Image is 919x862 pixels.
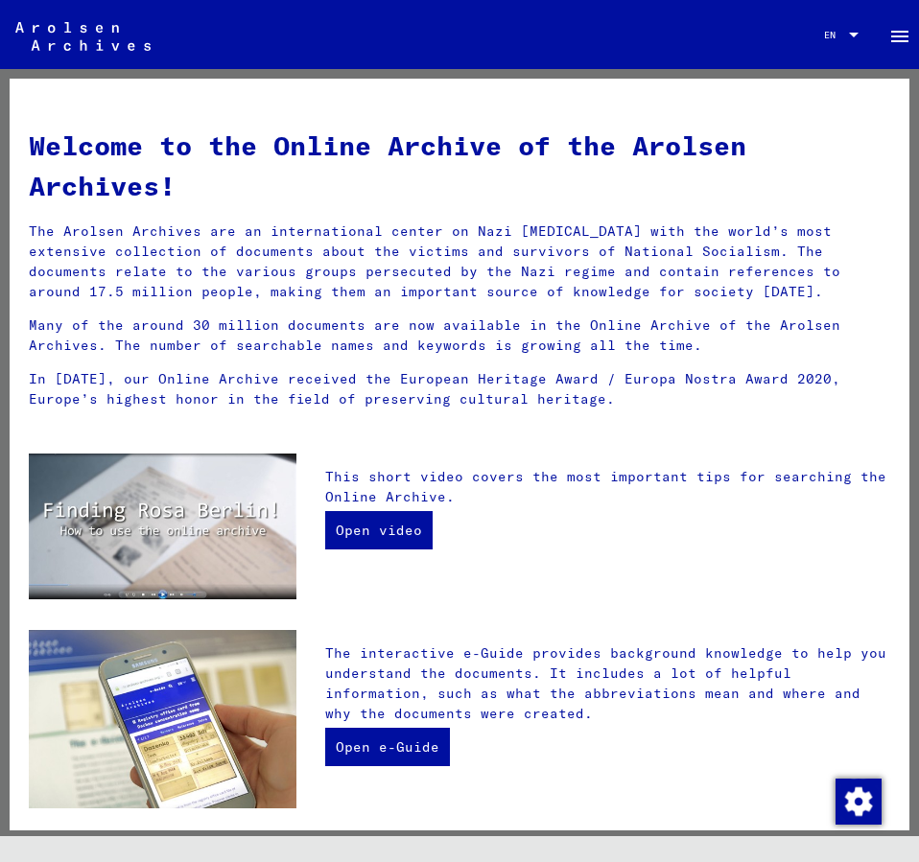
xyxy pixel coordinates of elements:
[824,30,845,40] span: EN
[836,779,882,825] img: Change consent
[29,126,890,206] h1: Welcome to the Online Archive of the Arolsen Archives!
[325,467,890,507] p: This short video covers the most important tips for searching the Online Archive.
[325,643,890,724] p: The interactive e-Guide provides background knowledge to help you understand the documents. It in...
[15,22,151,51] img: Arolsen_neg.svg
[29,221,890,302] p: The Arolsen Archives are an international center on Nazi [MEDICAL_DATA] with the world’s most ext...
[888,25,911,48] mat-icon: Side nav toggle icon
[835,778,881,824] div: Change consent
[29,369,890,409] p: In [DATE], our Online Archive received the European Heritage Award / Europa Nostra Award 2020, Eu...
[881,15,919,54] button: Toggle sidenav
[325,728,450,766] a: Open e-Guide
[325,511,433,549] a: Open video
[29,315,890,356] p: Many of the around 30 million documents are now available in the Online Archive of the Arolsen Ar...
[29,454,296,599] img: video.jpg
[29,630,296,809] img: eguide.jpg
